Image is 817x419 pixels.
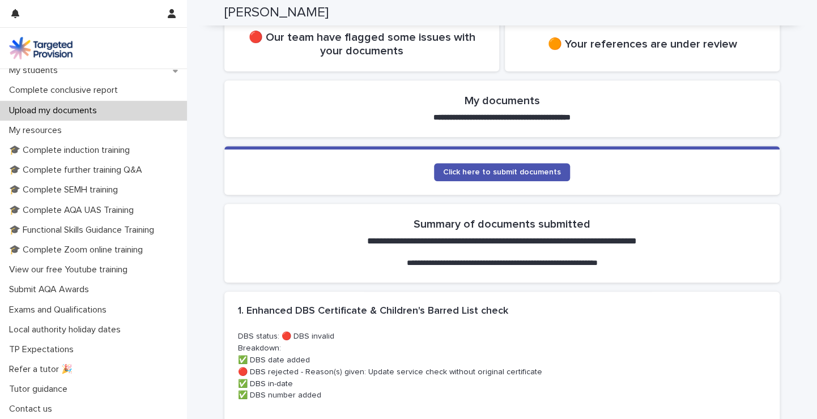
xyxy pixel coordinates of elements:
p: 🎓 Functional Skills Guidance Training [5,225,163,236]
span: Click here to submit documents [443,168,561,176]
p: Complete conclusive report [5,85,127,96]
p: 🎓 Complete SEMH training [5,185,127,195]
p: 🎓 Complete further training Q&A [5,165,151,176]
p: Refer a tutor 🎉 [5,364,82,375]
p: View our free Youtube training [5,264,137,275]
h2: [PERSON_NAME] [224,5,329,21]
a: Click here to submit documents [434,163,570,181]
p: Submit AQA Awards [5,284,98,295]
p: My resources [5,125,71,136]
p: Local authority holiday dates [5,324,130,335]
h2: 1. Enhanced DBS Certificate & Children's Barred List check [238,305,508,318]
h2: Summary of documents submitted [414,217,590,231]
p: TP Expectations [5,344,83,355]
p: Upload my documents [5,105,106,116]
p: 🎓 Complete induction training [5,145,139,156]
p: Exams and Qualifications [5,305,116,315]
p: DBS status: 🔴 DBS invalid Breakdown: ✅ DBS date added 🔴 DBS rejected - Reason(s) given: Update se... [238,331,766,401]
p: 🔴 Our team have flagged some issues with your documents [238,31,486,58]
p: 🎓 Complete AQA UAS Training [5,205,143,216]
p: Contact us [5,404,61,414]
p: Tutor guidance [5,384,76,395]
p: 🟠 Your references are under review [518,37,766,51]
h2: My documents [465,94,540,108]
img: M5nRWzHhSzIhMunXDL62 [9,37,73,59]
p: My students [5,65,67,76]
p: 🎓 Complete Zoom online training [5,245,152,255]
